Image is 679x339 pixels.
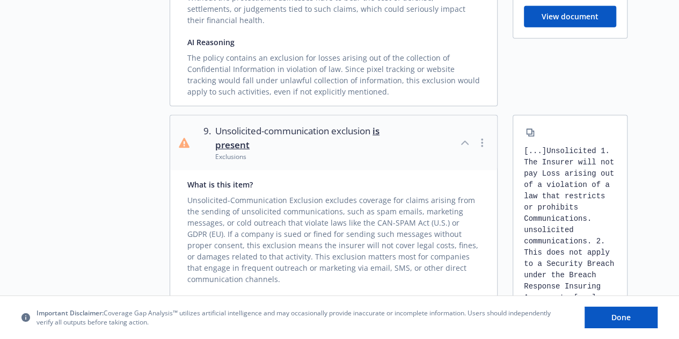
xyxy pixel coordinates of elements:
button: Done [585,307,658,328]
div: The policy contains an exclusion for losses arising out of the collection of Confidential Informa... [187,48,480,97]
div: What is this item? [187,179,480,190]
button: 9.Unsolicited-communication exclusion is presentExclusions [170,116,497,170]
span: Unsolicited-communication exclusion [215,124,411,153]
button: View document [524,6,616,27]
div: Exclusions [215,152,411,161]
span: Done [611,312,631,322]
div: Unsolicited-Communication Exclusion excludes coverage for claims arising from the sending of unso... [187,190,480,285]
div: [...] Unsolicited 1. The Insurer will not pay Loss arising out of a violation of a law that restr... [524,146,616,304]
div: AI Reasoning [187,37,480,48]
span: Important Disclaimer: [36,308,104,318]
div: 9 . [198,124,211,162]
span: Coverage Gap Analysis™ utilizes artificial intelligence and may occasionally provide inaccurate o... [36,308,567,327]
